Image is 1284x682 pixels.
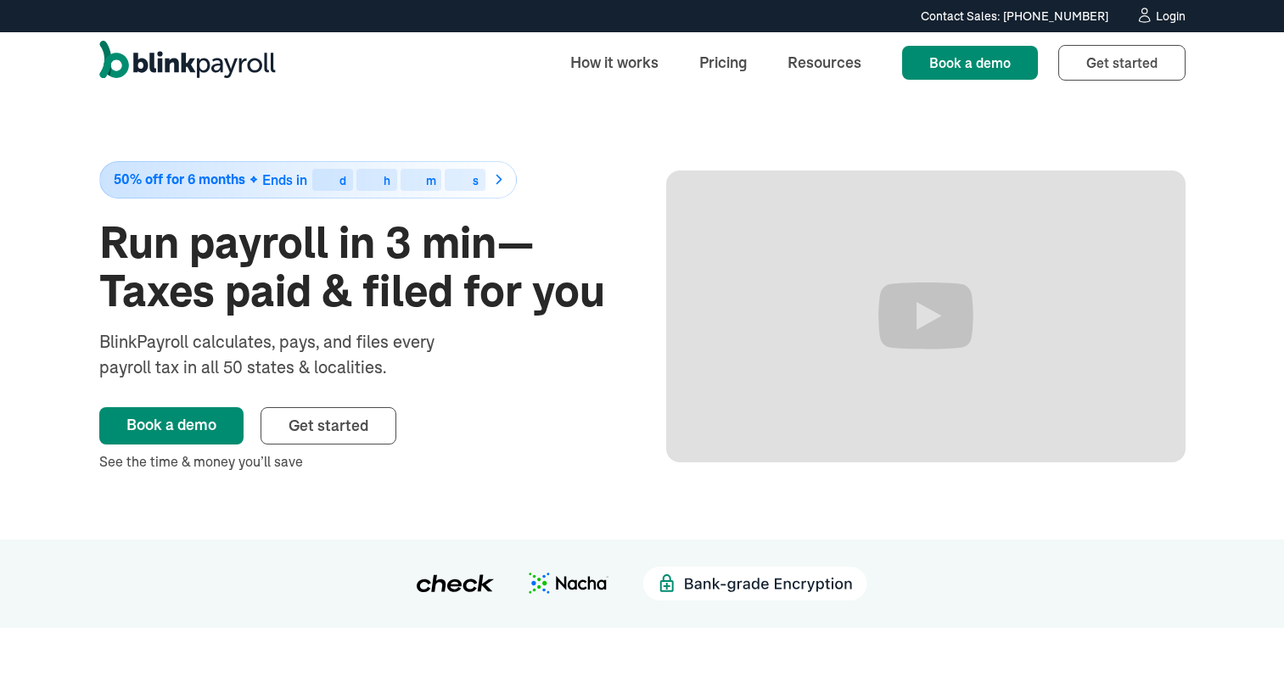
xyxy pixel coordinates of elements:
div: BlinkPayroll calculates, pays, and files every payroll tax in all 50 states & localities. [99,329,479,380]
span: Ends in [262,171,307,188]
a: home [99,41,276,85]
div: d [339,175,346,187]
div: h [384,175,390,187]
a: Get started [261,407,396,444]
a: 50% off for 6 monthsEnds indhms [99,161,619,198]
a: Login [1135,7,1186,25]
span: Get started [289,416,368,435]
h1: Run payroll in 3 min—Taxes paid & filed for you [99,219,619,316]
iframe: Run Payroll in 3 min with BlinkPayroll [666,170,1186,462]
a: Book a demo [99,407,244,444]
a: Pricing [686,44,760,81]
a: Resources [774,44,875,81]
a: How it works [557,44,672,81]
div: Login [1156,10,1186,22]
span: Get started [1086,54,1158,71]
div: m [426,175,436,187]
a: Get started [1058,45,1186,81]
span: Book a demo [929,54,1011,71]
span: 50% off for 6 months [114,172,245,187]
a: Book a demo [902,46,1038,80]
div: Contact Sales: [PHONE_NUMBER] [921,8,1108,25]
div: s [473,175,479,187]
div: See the time & money you’ll save [99,451,619,472]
